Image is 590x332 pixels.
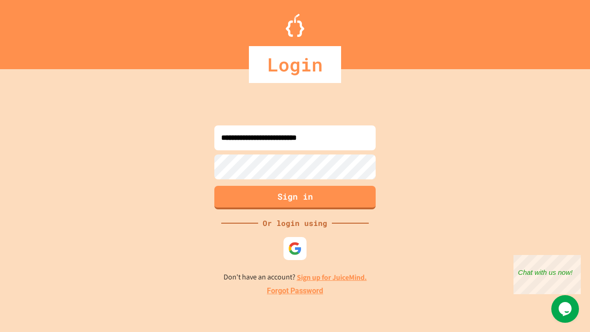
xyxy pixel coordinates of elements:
iframe: chat widget [551,295,581,323]
img: Logo.svg [286,14,304,37]
iframe: chat widget [513,255,581,294]
a: Sign up for JuiceMind. [297,273,367,282]
a: Forgot Password [267,285,323,296]
div: Login [249,46,341,83]
img: google-icon.svg [288,242,302,255]
button: Sign in [214,186,376,209]
div: Or login using [258,218,332,229]
p: Don't have an account? [224,272,367,283]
